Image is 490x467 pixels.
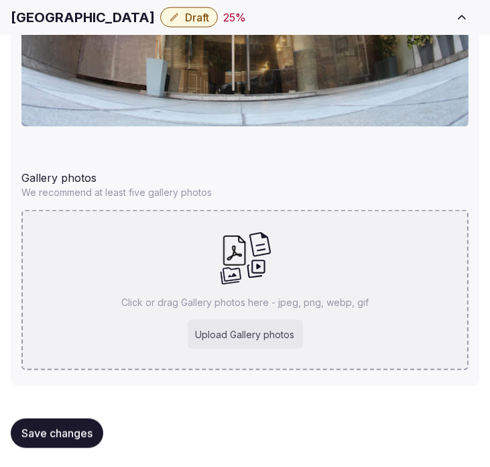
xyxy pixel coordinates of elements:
p: We recommend at least five gallery photos [21,186,469,199]
p: Click or drag Gallery photos here - jpeg, png, webp, gif [121,296,369,309]
h1: [GEOGRAPHIC_DATA] [11,8,155,27]
button: Save changes [11,419,103,448]
button: 25% [223,9,246,25]
div: Gallery photos [21,164,469,186]
div: Upload Gallery photos [188,320,303,350]
button: Draft [160,7,218,28]
button: Toggle sidebar [444,3,479,32]
div: 25 % [223,9,246,25]
span: Draft [185,11,209,24]
span: Save changes [21,427,93,440]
